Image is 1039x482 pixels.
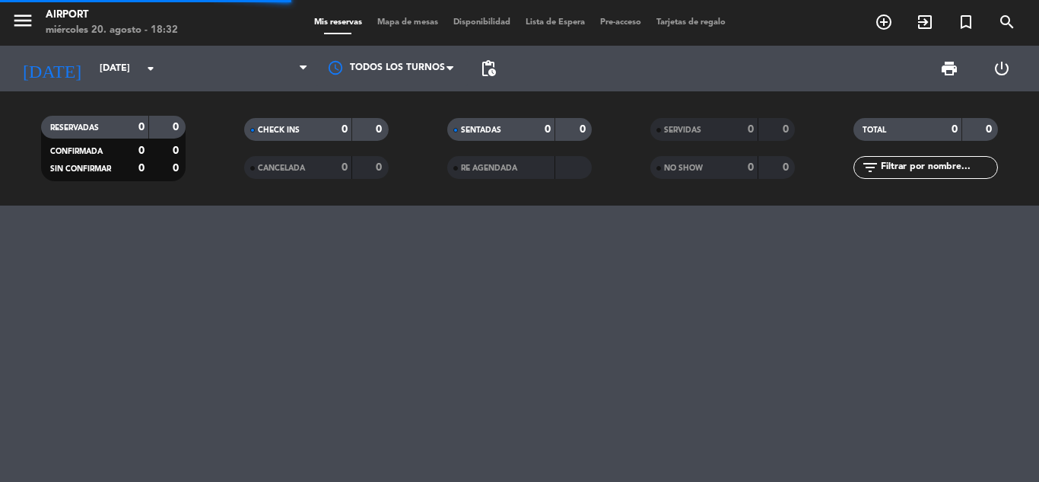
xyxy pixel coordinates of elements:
[173,145,182,156] strong: 0
[46,8,178,23] div: Airport
[518,18,593,27] span: Lista de Espera
[783,162,792,173] strong: 0
[307,18,370,27] span: Mis reservas
[342,124,348,135] strong: 0
[461,126,501,134] span: SENTADAS
[50,148,103,155] span: CONFIRMADA
[11,9,34,37] button: menu
[998,13,1016,31] i: search
[258,164,305,172] span: CANCELADA
[593,18,649,27] span: Pre-acceso
[748,162,754,173] strong: 0
[861,158,879,177] i: filter_list
[986,124,995,135] strong: 0
[376,124,385,135] strong: 0
[173,122,182,132] strong: 0
[376,162,385,173] strong: 0
[11,9,34,32] i: menu
[957,13,975,31] i: turned_in_not
[916,13,934,31] i: exit_to_app
[993,59,1011,78] i: power_settings_new
[50,165,111,173] span: SIN CONFIRMAR
[370,18,446,27] span: Mapa de mesas
[952,124,958,135] strong: 0
[258,126,300,134] span: CHECK INS
[342,162,348,173] strong: 0
[173,163,182,174] strong: 0
[461,164,517,172] span: RE AGENDADA
[138,163,145,174] strong: 0
[138,145,145,156] strong: 0
[580,124,589,135] strong: 0
[875,13,893,31] i: add_circle_outline
[138,122,145,132] strong: 0
[545,124,551,135] strong: 0
[664,126,701,134] span: SERVIDAS
[479,59,497,78] span: pending_actions
[783,124,792,135] strong: 0
[141,59,160,78] i: arrow_drop_down
[748,124,754,135] strong: 0
[446,18,518,27] span: Disponibilidad
[940,59,958,78] span: print
[863,126,886,134] span: TOTAL
[664,164,703,172] span: NO SHOW
[11,52,92,85] i: [DATE]
[975,46,1028,91] div: LOG OUT
[649,18,733,27] span: Tarjetas de regalo
[46,23,178,38] div: miércoles 20. agosto - 18:32
[50,124,99,132] span: RESERVADAS
[879,159,997,176] input: Filtrar por nombre...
